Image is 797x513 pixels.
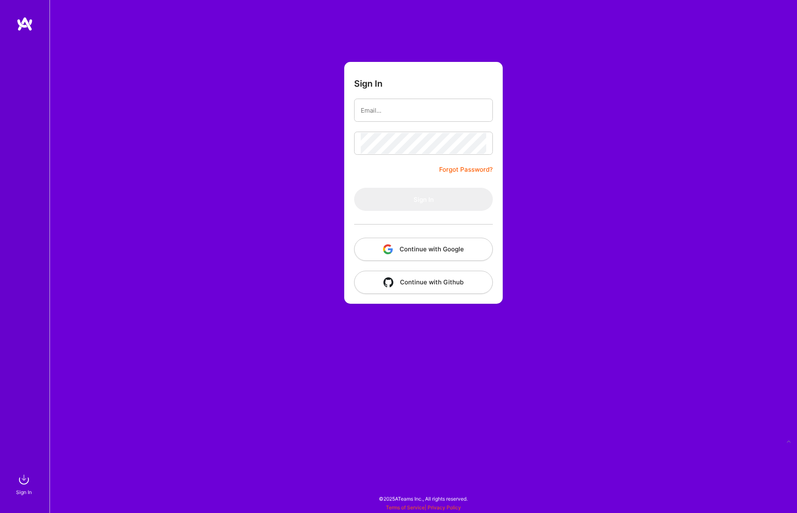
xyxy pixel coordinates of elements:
[361,100,486,121] input: Email...
[383,277,393,287] img: icon
[354,78,383,89] h3: Sign In
[354,271,493,294] button: Continue with Github
[428,504,461,511] a: Privacy Policy
[16,471,32,488] img: sign in
[50,488,797,509] div: © 2025 ATeams Inc., All rights reserved.
[386,504,461,511] span: |
[439,165,493,175] a: Forgot Password?
[354,238,493,261] button: Continue with Google
[386,504,425,511] a: Terms of Service
[17,471,32,496] a: sign inSign In
[17,17,33,31] img: logo
[354,188,493,211] button: Sign In
[16,488,32,496] div: Sign In
[383,244,393,254] img: icon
